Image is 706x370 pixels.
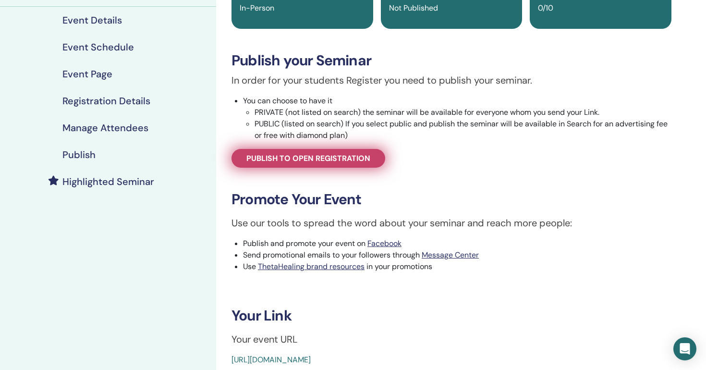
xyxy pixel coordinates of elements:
[62,41,134,53] h4: Event Schedule
[422,250,479,260] a: Message Center
[243,261,671,272] li: Use in your promotions
[62,68,112,80] h4: Event Page
[389,3,438,13] span: Not Published
[243,95,671,141] li: You can choose to have it
[255,107,671,118] li: PRIVATE (not listed on search) the seminar will be available for everyone whom you send your Link.
[62,149,96,160] h4: Publish
[231,52,671,69] h3: Publish your Seminar
[673,337,696,360] div: Open Intercom Messenger
[231,149,385,168] a: Publish to open registration
[255,118,671,141] li: PUBLIC (listed on search) If you select public and publish the seminar will be available in Searc...
[243,249,671,261] li: Send promotional emails to your followers through
[62,14,122,26] h4: Event Details
[243,238,671,249] li: Publish and promote your event on
[231,191,671,208] h3: Promote Your Event
[231,307,671,324] h3: Your Link
[367,238,402,248] a: Facebook
[231,332,671,346] p: Your event URL
[62,176,154,187] h4: Highlighted Seminar
[538,3,553,13] span: 0/10
[231,73,671,87] p: In order for your students Register you need to publish your seminar.
[62,95,150,107] h4: Registration Details
[62,122,148,134] h4: Manage Attendees
[258,261,365,271] a: ThetaHealing brand resources
[231,216,671,230] p: Use our tools to spread the word about your seminar and reach more people:
[231,355,311,365] a: [URL][DOMAIN_NAME]
[246,153,370,163] span: Publish to open registration
[240,3,274,13] span: In-Person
